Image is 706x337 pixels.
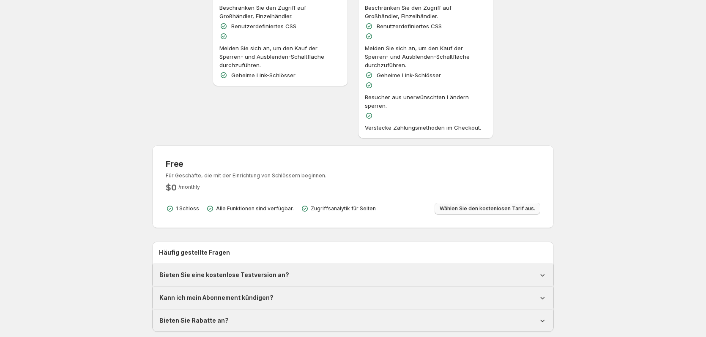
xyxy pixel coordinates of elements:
[166,172,326,179] p: Für Geschäfte, die mit der Einrichtung von Schlössern beginnen.
[365,3,487,20] p: Beschränken Sie den Zugriff auf Großhändler, Einzelhändler.
[377,71,441,79] p: Geheime Link-Schlösser
[159,248,547,257] h2: Häufig gestellte Fragen
[166,159,326,169] h3: Free
[377,22,442,30] p: Benutzerdefiniertes CSS
[219,44,341,69] p: Melden Sie sich an, um den Kauf der Sperren- und Ausblenden-Schaltfläche durchzuführen.
[311,205,376,212] p: Zugriffsanalytik für Seiten
[440,205,535,212] span: Wählen Sie den kostenlosen Tarif aus.
[365,44,487,69] p: Melden Sie sich an, um den Kauf der Sperren- und Ausblenden-Schaltfläche durchzuführen.
[365,123,481,132] p: Verstecke Zahlungsmethoden im Checkout.
[159,316,229,325] h1: Bieten Sie Rabatte an?
[231,71,296,79] p: Geheime Link-Schlösser
[435,203,540,215] button: Wählen Sie den kostenlosen Tarif aus.
[216,205,294,212] p: Alle Funktionen sind verfügbar.
[219,3,341,20] p: Beschränken Sie den Zugriff auf Großhändler, Einzelhändler.
[231,22,296,30] p: Benutzerdefiniertes CSS
[159,271,289,279] h1: Bieten Sie eine kostenlose Testversion an?
[166,182,177,193] h2: $ 0
[178,184,200,190] span: / monthly
[176,205,199,212] p: 1 Schloss
[159,294,274,302] h1: Kann ich mein Abonnement kündigen?
[365,93,487,110] p: Besucher aus unerwünschten Ländern sperren.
